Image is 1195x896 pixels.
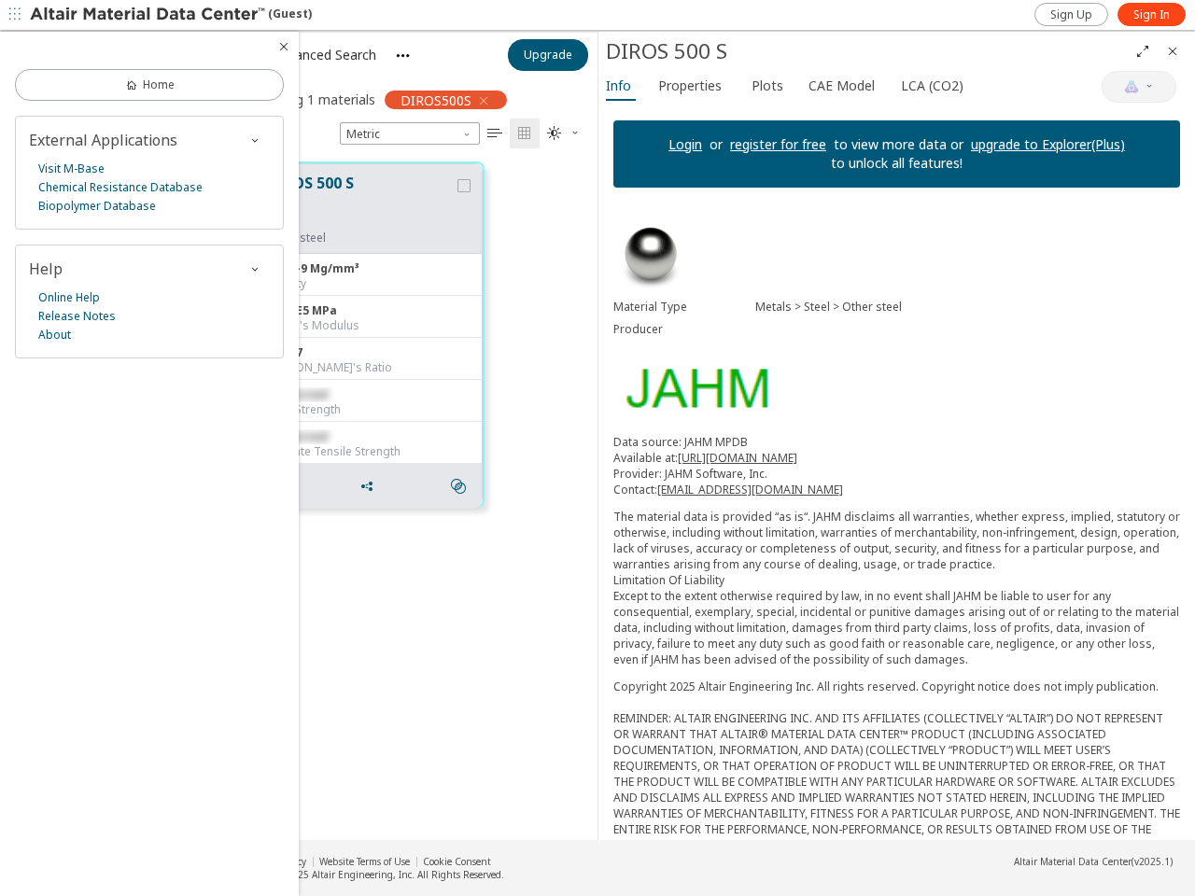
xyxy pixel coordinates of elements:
div: Unit System [340,122,480,145]
div: Showing 1 materials [252,91,375,108]
div: DIROS 500 S [606,36,1128,66]
div: Copyright 2025 Altair Engineering Inc. All rights reserved. Copyright notice does not imply publi... [613,679,1180,885]
img: Altair Material Data Center [30,6,268,24]
p: to unlock all features! [823,154,970,173]
a: Login [668,135,702,153]
a: [EMAIL_ADDRESS][DOMAIN_NAME] [657,482,843,497]
button: Full Screen [1128,36,1158,66]
span: Advanced Search [273,49,376,62]
div: Yield Strength [266,402,474,417]
div: 7.86E-9 Mg/mm³ [266,261,474,276]
span: Home [143,77,175,92]
span: Altair Material Data Center [1014,855,1132,868]
span: External Applications [29,130,177,150]
a: About [38,326,71,344]
i:  [547,126,562,141]
span: Metric [340,122,480,145]
div: Other steel [266,231,454,245]
a: Chemical Resistance Database [38,178,203,197]
button: Table View [480,119,510,148]
button: Close [1158,36,1188,66]
div: 2.124E5 MPa [266,303,474,318]
span: LCA (CO2) [901,71,963,101]
a: Sign In [1118,3,1186,26]
a: Online Help [38,288,100,307]
button: Theme [540,119,588,148]
button: Upgrade [508,39,588,71]
a: Cookie Consent [423,855,491,868]
span: Sign In [1133,7,1170,22]
div: Young's Modulus [266,318,474,333]
img: AI Copilot [1124,79,1139,94]
span: DIROS500S [401,91,471,108]
span: Info [606,71,631,101]
i:  [451,479,466,494]
a: Release Notes [38,307,116,326]
a: Home [15,69,284,101]
a: register for free [730,135,826,153]
p: or [702,135,730,154]
div: Producer [613,322,755,337]
img: Logo - Provider [613,356,778,419]
a: [URL][DOMAIN_NAME] [678,450,797,466]
span: Plots [752,71,783,101]
img: Material Type Image [613,217,688,292]
div: Ultimate Tensile Strength [266,444,474,459]
button: Tile View [510,119,540,148]
div: 0.2887 [266,345,474,360]
button: AI Copilot [1102,71,1176,103]
i:  [517,126,532,141]
span: Properties [658,71,722,101]
div: grid [243,148,597,840]
button: Similar search [443,468,482,505]
a: upgrade to Explorer(Plus) [971,135,1125,153]
p: Data source: JAHM MPDB Available at: Provider: JAHM Software, Inc. Contact: [613,434,1180,497]
div: © 2025 Altair Engineering, Inc. All Rights Reserved. [276,868,504,881]
i:  [487,126,502,141]
div: [PERSON_NAME]'s Ratio [266,360,474,375]
span: Upgrade [524,48,572,63]
button: Share [351,468,390,505]
a: Sign Up [1034,3,1108,26]
a: Biopolymer Database [38,197,156,216]
div: (Guest) [30,6,312,24]
div: Density [266,276,474,291]
div: Metals > Steel > Other steel [755,300,1180,315]
p: to view more data or [826,135,971,154]
div: (v2025.1) [1014,855,1173,868]
span: CAE Model [808,71,875,101]
p: The material data is provided “as is“. JAHM disclaims all warranties, whether express, implied, s... [613,509,1180,667]
a: Visit M-Base [38,160,105,178]
span: Help [29,259,63,279]
div: Material Type [613,300,755,315]
a: Website Terms of Use [319,855,410,868]
span: Sign Up [1050,7,1092,22]
button: DIROS 500 S [266,172,454,231]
